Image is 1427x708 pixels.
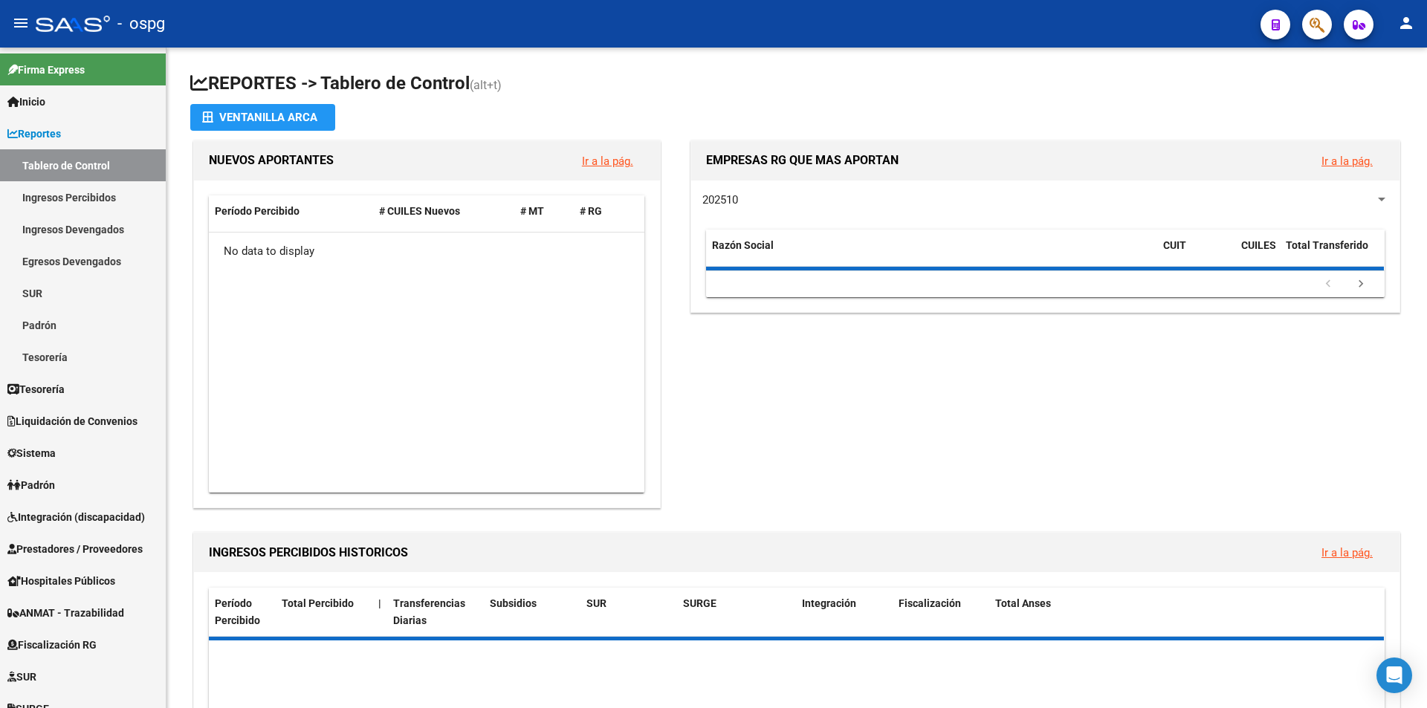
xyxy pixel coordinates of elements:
span: Total Transferido [1286,239,1368,251]
span: # RG [580,205,602,217]
span: Período Percibido [215,205,300,217]
button: Ir a la pág. [570,147,645,175]
button: Ir a la pág. [1310,147,1385,175]
a: go to next page [1347,276,1375,293]
span: | [378,597,381,609]
span: INGRESOS PERCIBIDOS HISTORICOS [209,545,408,559]
span: (alt+t) [470,78,502,92]
span: SURGE [683,597,716,609]
datatable-header-cell: Total Transferido [1280,230,1384,279]
span: Prestadores / Proveedores [7,541,143,557]
div: Ventanilla ARCA [202,104,323,131]
span: SUR [7,669,36,685]
datatable-header-cell: Subsidios [484,588,580,637]
a: Ir a la pág. [1321,546,1373,559]
span: Reportes [7,126,61,142]
span: Integración [802,597,856,609]
datatable-header-cell: SURGE [677,588,796,637]
datatable-header-cell: Total Anses [989,588,1373,637]
span: Fiscalización RG [7,637,97,653]
button: Ventanilla ARCA [190,104,335,131]
a: Ir a la pág. [1321,155,1373,168]
button: Ir a la pág. [1310,539,1385,566]
datatable-header-cell: CUIT [1157,230,1235,279]
mat-icon: person [1397,14,1415,32]
datatable-header-cell: CUILES [1235,230,1280,279]
span: Total Anses [995,597,1051,609]
datatable-header-cell: # CUILES Nuevos [373,195,515,227]
span: # MT [520,205,544,217]
datatable-header-cell: Fiscalización [893,588,989,637]
span: # CUILES Nuevos [379,205,460,217]
span: Fiscalización [899,597,961,609]
span: EMPRESAS RG QUE MAS APORTAN [706,153,899,167]
datatable-header-cell: Período Percibido [209,195,373,227]
a: go to previous page [1314,276,1342,293]
span: Liquidación de Convenios [7,413,137,429]
span: SUR [586,597,606,609]
span: Transferencias Diarias [393,597,465,626]
datatable-header-cell: # MT [514,195,574,227]
datatable-header-cell: Integración [796,588,893,637]
span: Padrón [7,477,55,493]
span: - ospg [117,7,165,40]
datatable-header-cell: Período Percibido [209,588,276,637]
span: CUILES [1241,239,1276,251]
div: Open Intercom Messenger [1376,657,1412,693]
span: Subsidios [490,597,537,609]
datatable-header-cell: Total Percibido [276,588,372,637]
datatable-header-cell: Razón Social [706,230,1157,279]
h1: REPORTES -> Tablero de Control [190,71,1403,97]
span: CUIT [1163,239,1186,251]
datatable-header-cell: | [372,588,387,637]
mat-icon: menu [12,14,30,32]
span: NUEVOS APORTANTES [209,153,334,167]
datatable-header-cell: SUR [580,588,677,637]
span: Hospitales Públicos [7,573,115,589]
span: Firma Express [7,62,85,78]
div: No data to display [209,233,644,270]
span: Razón Social [712,239,774,251]
span: Total Percibido [282,597,354,609]
span: Integración (discapacidad) [7,509,145,525]
span: Inicio [7,94,45,110]
span: Período Percibido [215,597,260,626]
span: Sistema [7,445,56,461]
datatable-header-cell: Transferencias Diarias [387,588,484,637]
span: 202510 [702,193,738,207]
span: Tesorería [7,381,65,397]
datatable-header-cell: # RG [574,195,633,227]
a: Ir a la pág. [582,155,633,168]
span: ANMAT - Trazabilidad [7,605,124,621]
